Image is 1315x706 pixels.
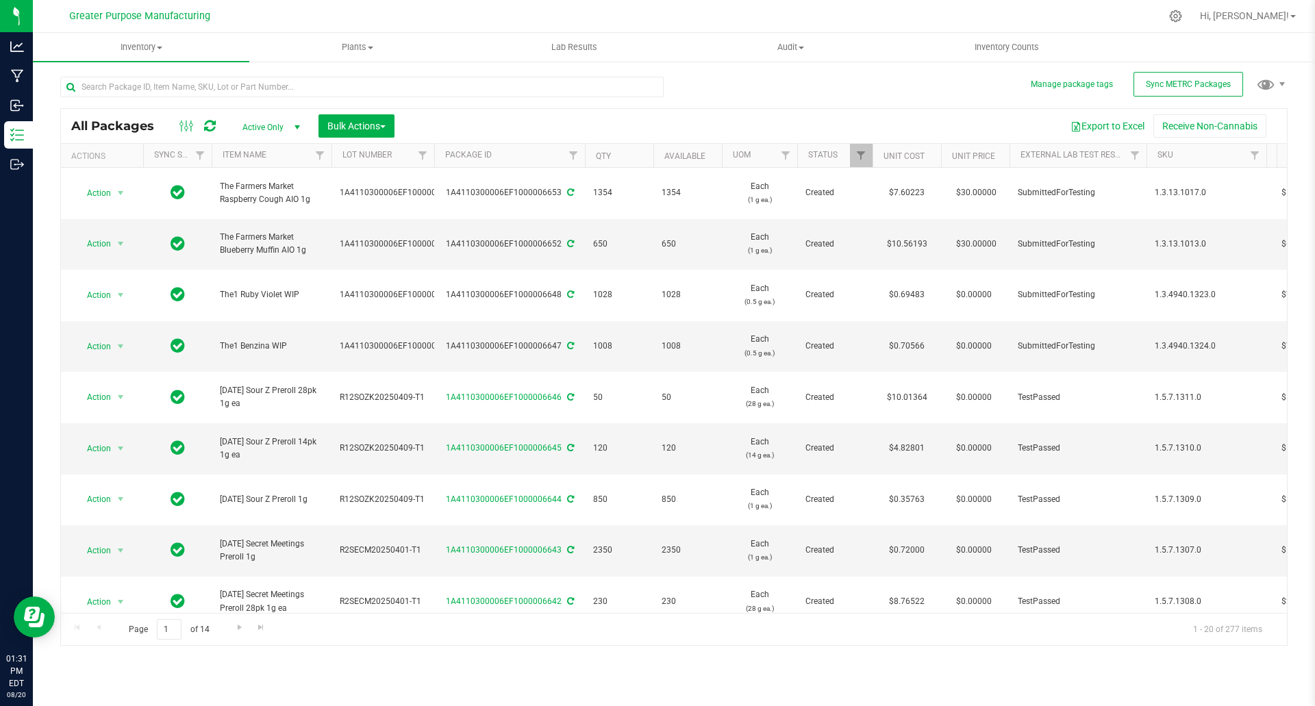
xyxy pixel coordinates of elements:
span: Plants [250,41,465,53]
span: Created [805,340,864,353]
span: SubmittedForTesting [1018,340,1138,353]
a: Lab Results [466,33,682,62]
span: TestPassed [1018,442,1138,455]
div: 1A4110300006EF1000006652 [432,238,587,251]
a: Filter [850,144,873,167]
a: Audit [682,33,899,62]
span: 1008 [593,340,645,353]
a: Plants [249,33,466,62]
span: 1354 [593,186,645,199]
span: Inventory [33,41,249,53]
span: 1A4110300006EF1000006647 [340,340,455,353]
span: Created [805,595,864,608]
inline-svg: Manufacturing [10,69,24,83]
span: select [112,337,129,356]
a: Filter [412,144,434,167]
p: (1 g ea.) [730,244,789,257]
span: SubmittedForTesting [1018,186,1138,199]
span: In Sync [171,490,185,509]
span: 1.3.4940.1323.0 [1155,288,1258,301]
span: Each [730,588,789,614]
span: 1.3.13.1013.0 [1155,238,1258,251]
a: UOM [733,150,751,160]
span: Created [805,544,864,557]
span: 120 [662,442,714,455]
span: In Sync [171,540,185,559]
span: In Sync [171,234,185,253]
a: 1A4110300006EF1000006646 [446,392,562,402]
span: Action [75,184,112,203]
button: Export to Excel [1062,114,1153,138]
a: Status [808,150,838,160]
span: The1 Benzina WIP [220,340,323,353]
span: select [112,592,129,612]
span: All Packages [71,118,168,134]
span: Each [730,231,789,257]
span: Sync from Compliance System [565,341,574,351]
inline-svg: Analytics [10,40,24,53]
a: Filter [309,144,331,167]
span: R12SOZK20250409-T1 [340,391,426,404]
a: SKU [1157,150,1173,160]
span: 1028 [593,288,645,301]
span: TestPassed [1018,544,1138,557]
span: Action [75,490,112,509]
td: $7.60223 [873,168,941,219]
span: TestPassed [1018,391,1138,404]
span: Created [805,493,864,506]
span: 230 [662,595,714,608]
span: Created [805,442,864,455]
span: $30.00000 [949,183,1003,203]
p: (0.5 g ea.) [730,295,789,308]
a: Filter [189,144,212,167]
p: 01:31 PM EDT [6,653,27,690]
span: SubmittedForTesting [1018,238,1138,251]
span: In Sync [171,336,185,355]
span: Bulk Actions [327,121,386,131]
inline-svg: Inventory [10,128,24,142]
span: 650 [662,238,714,251]
span: Each [730,333,789,359]
span: 1.3.4940.1324.0 [1155,340,1258,353]
input: 1 [157,619,181,640]
span: Greater Purpose Manufacturing [69,10,210,22]
span: Each [730,384,789,410]
span: Action [75,592,112,612]
span: TestPassed [1018,595,1138,608]
a: Unit Cost [884,151,925,161]
span: Created [805,391,864,404]
span: 850 [593,493,645,506]
span: Created [805,186,864,199]
span: Each [730,180,789,206]
span: Page of 14 [117,619,221,640]
span: Sync from Compliance System [565,188,574,197]
span: 2350 [593,544,645,557]
p: (28 g ea.) [730,602,789,615]
button: Manage package tags [1031,79,1113,90]
div: 1A4110300006EF1000006647 [432,340,587,353]
span: [DATE] Sour Z Preroll 14pk 1g ea [220,436,323,462]
a: Go to the next page [229,619,249,638]
p: (1 g ea.) [730,193,789,206]
span: 1.5.7.1307.0 [1155,544,1258,557]
span: $30.00000 [949,234,1003,254]
td: $0.70566 [873,321,941,373]
span: 650 [593,238,645,251]
span: The Farmers Market Blueberry Muffin AIO 1g [220,231,323,257]
span: 1.5.7.1310.0 [1155,442,1258,455]
span: 1.3.13.1017.0 [1155,186,1258,199]
span: Sync from Compliance System [565,290,574,299]
a: Filter [775,144,797,167]
span: Each [730,436,789,462]
a: External Lab Test Result [1020,150,1128,160]
span: Sync from Compliance System [565,239,574,249]
a: 1A4110300006EF1000006645 [446,443,562,453]
span: In Sync [171,592,185,611]
a: 1A4110300006EF1000006644 [446,494,562,504]
span: select [112,490,129,509]
span: R12SOZK20250409-T1 [340,442,426,455]
span: 1A4110300006EF1000006614 [340,238,455,251]
span: 1008 [662,340,714,353]
span: The1 Ruby Violet WIP [220,288,323,301]
span: Action [75,286,112,305]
